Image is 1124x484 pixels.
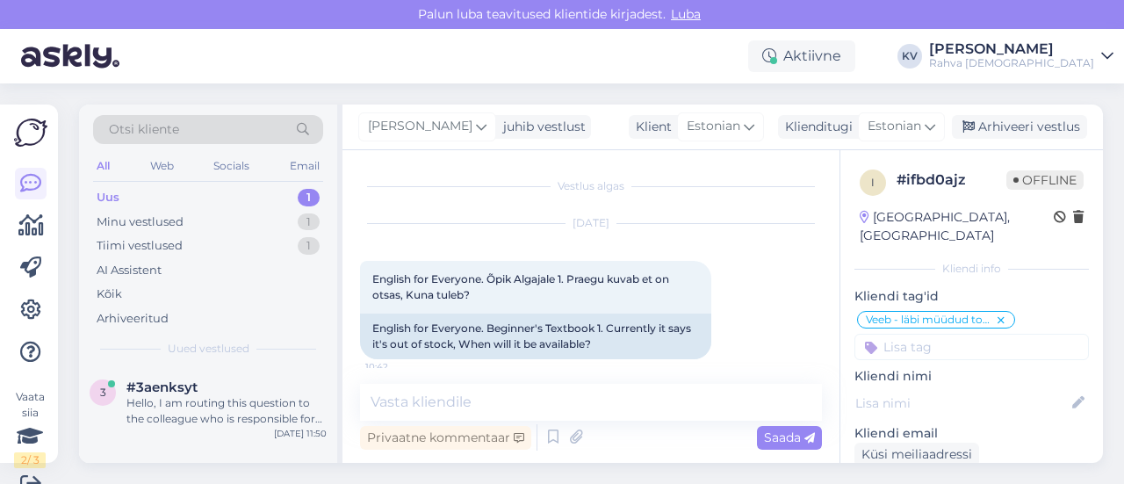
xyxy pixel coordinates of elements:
div: Socials [210,155,253,177]
span: Saada [764,430,815,445]
span: #3aenksyt [126,379,198,395]
div: Hello, I am routing this question to the colleague who is responsible for this topic. The reply m... [126,395,327,427]
div: # ifbd0ajz [897,170,1006,191]
div: Tiimi vestlused [97,237,183,255]
div: Uus [97,189,119,206]
input: Lisa nimi [855,394,1069,413]
div: Kõik [97,285,122,303]
div: Arhiveeri vestlus [952,115,1087,139]
div: AI Assistent [97,262,162,279]
div: English for Everyone. Beginner's Textbook 1. Currently it says it's out of stock, When will it be... [360,314,711,359]
span: Luba [666,6,706,22]
span: Estonian [687,117,740,136]
div: 1 [298,237,320,255]
span: [PERSON_NAME] [368,117,472,136]
img: Askly Logo [14,119,47,147]
p: Kliendi email [854,424,1089,443]
div: juhib vestlust [496,118,586,136]
div: Email [286,155,323,177]
span: English for Everyone. Õpik Algajale 1. Praegu kuvab et on otsas, Kuna tuleb? [372,272,672,301]
span: i [871,176,875,189]
div: 2 / 3 [14,452,46,468]
div: [GEOGRAPHIC_DATA], [GEOGRAPHIC_DATA] [860,208,1054,245]
span: 3 [100,386,106,399]
span: 10:42 [365,360,431,373]
div: Minu vestlused [97,213,184,231]
span: Estonian [868,117,921,136]
a: [PERSON_NAME]Rahva [DEMOGRAPHIC_DATA] [929,42,1113,70]
span: Uued vestlused [168,341,249,357]
div: [DATE] [360,215,822,231]
div: Web [147,155,177,177]
div: All [93,155,113,177]
div: Klient [629,118,672,136]
p: Kliendi tag'id [854,287,1089,306]
div: 1 [298,213,320,231]
span: Veeb - läbi müüdud toote saadavus [866,314,995,325]
div: Vaata siia [14,389,46,468]
div: [DATE] 11:50 [274,427,327,440]
div: Kliendi info [854,261,1089,277]
span: Otsi kliente [109,120,179,139]
div: Arhiveeritud [97,310,169,328]
div: Privaatne kommentaar [360,426,531,450]
div: Vestlus algas [360,178,822,194]
div: 1 [298,189,320,206]
div: [PERSON_NAME] [929,42,1094,56]
span: Offline [1006,170,1084,190]
input: Lisa tag [854,334,1089,360]
div: KV [897,44,922,69]
p: Kliendi nimi [854,367,1089,386]
div: Aktiivne [748,40,855,72]
div: Klienditugi [778,118,853,136]
div: Rahva [DEMOGRAPHIC_DATA] [929,56,1094,70]
div: Küsi meiliaadressi [854,443,979,466]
